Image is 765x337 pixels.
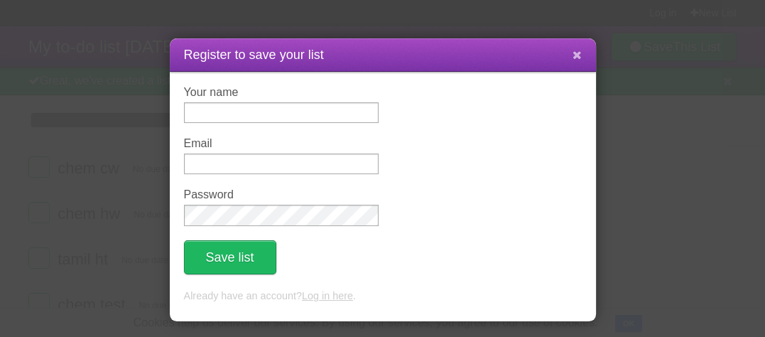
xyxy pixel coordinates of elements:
label: Email [184,137,379,150]
a: Log in here [302,290,353,301]
label: Your name [184,86,379,99]
p: Already have an account? . [184,289,582,304]
label: Password [184,188,379,201]
h1: Register to save your list [184,46,582,65]
button: Save list [184,240,276,274]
